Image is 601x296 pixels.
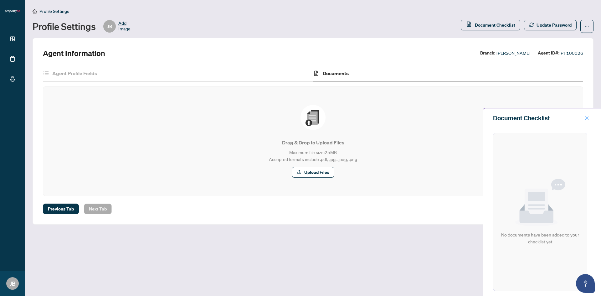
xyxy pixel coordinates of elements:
[52,70,97,77] h4: Agent Profile Fields
[461,20,520,30] button: Document Checklist
[51,94,575,188] span: File UploadDrag & Drop to Upload FilesMaximum file size:25MBAccepted formats include .pdf, .jpg, ...
[33,9,37,13] span: home
[576,274,595,293] button: Open asap
[43,204,79,214] button: Previous Tab
[39,8,69,14] span: Profile Settings
[33,20,131,33] div: Profile Settings
[537,20,572,30] span: Update Password
[480,49,495,57] label: Branch:
[48,204,74,214] span: Previous Tab
[118,20,131,33] span: Add Image
[515,179,565,226] img: Null State Icon
[323,70,349,77] h4: Documents
[43,48,105,58] h2: Agent Information
[498,231,582,245] div: No documents have been added to your checklist yet
[475,20,515,30] span: Document Checklist
[56,139,570,146] p: Drag & Drop to Upload Files
[292,167,334,178] button: Upload Files
[304,167,329,177] span: Upload Files
[561,49,583,57] span: PT100026
[585,116,589,120] span: close
[10,279,16,288] span: JB
[585,24,589,29] span: ellipsis
[496,49,530,57] span: [PERSON_NAME]
[538,49,559,57] label: Agent ID#:
[84,204,112,214] button: Next Tab
[493,113,583,123] div: Document Checklist
[107,23,112,30] span: JB
[56,149,570,163] p: Maximum file size: 25 MB Accepted formats include .pdf, .jpg, .jpeg, .png
[5,9,20,13] img: logo
[524,20,577,30] button: Update Password
[300,105,326,130] img: File Upload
